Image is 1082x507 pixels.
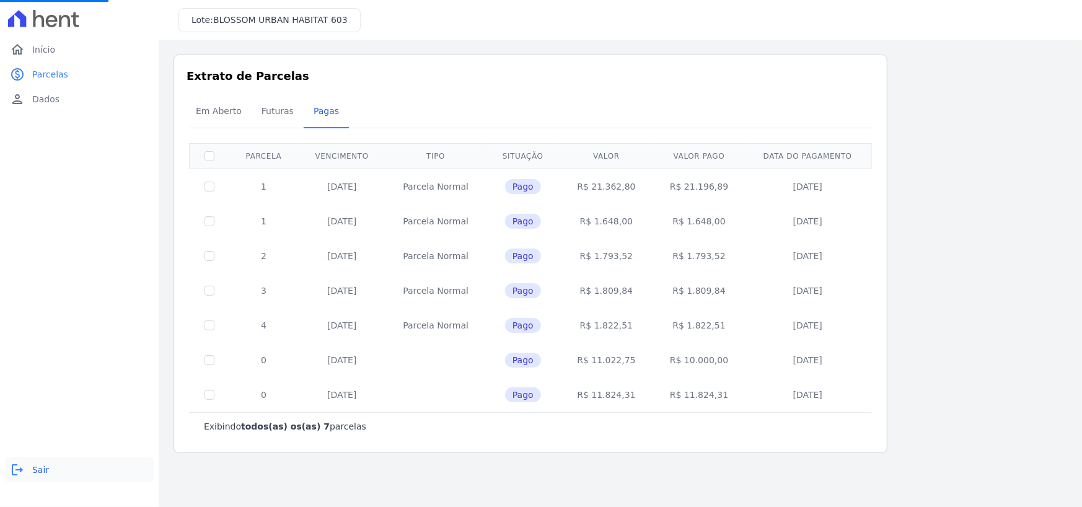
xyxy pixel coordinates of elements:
td: R$ 21.196,89 [653,169,746,204]
td: 0 [229,343,298,377]
td: [DATE] [746,204,870,239]
td: R$ 1.809,84 [560,273,653,308]
td: [DATE] [746,308,870,343]
th: Situação [486,143,560,169]
td: [DATE] [746,273,870,308]
td: 2 [229,239,298,273]
input: Só é possível selecionar pagamentos em aberto [205,182,214,192]
td: R$ 10.000,00 [653,343,746,377]
td: Parcela Normal [385,169,486,204]
span: Futuras [254,99,301,123]
input: Só é possível selecionar pagamentos em aberto [205,216,214,226]
span: Pago [505,214,541,229]
td: Parcela Normal [385,204,486,239]
td: R$ 1.648,00 [653,204,746,239]
span: Pago [505,179,541,194]
span: BLOSSOM URBAN HABITAT 603 [213,15,348,25]
span: Dados [32,93,59,105]
td: [DATE] [298,169,385,204]
th: Parcela [229,143,298,169]
input: Só é possível selecionar pagamentos em aberto [205,251,214,261]
span: Pago [505,387,541,402]
td: Parcela Normal [385,239,486,273]
span: Pago [505,249,541,263]
th: Vencimento [298,143,385,169]
i: logout [10,462,25,477]
i: paid [10,67,25,82]
span: Pago [505,283,541,298]
i: home [10,42,25,57]
td: R$ 1.822,51 [653,308,746,343]
td: [DATE] [298,273,385,308]
input: Só é possível selecionar pagamentos em aberto [205,390,214,400]
span: Pago [505,318,541,333]
td: R$ 1.793,52 [560,239,653,273]
td: 1 [229,169,298,204]
td: [DATE] [746,239,870,273]
span: Pago [505,353,541,368]
td: [DATE] [746,343,870,377]
th: Tipo [385,143,486,169]
a: Futuras [252,96,304,128]
a: logoutSair [5,457,154,482]
span: Sair [32,464,49,476]
input: Só é possível selecionar pagamentos em aberto [205,286,214,296]
span: Em Aberto [188,99,249,123]
td: [DATE] [746,169,870,204]
th: Data do pagamento [746,143,870,169]
td: Parcela Normal [385,308,486,343]
td: R$ 1.648,00 [560,204,653,239]
td: 3 [229,273,298,308]
td: R$ 1.793,52 [653,239,746,273]
i: person [10,92,25,107]
a: paidParcelas [5,62,154,87]
td: Parcela Normal [385,273,486,308]
th: Valor pago [653,143,746,169]
td: R$ 11.022,75 [560,343,653,377]
a: Pagas [304,96,349,128]
h3: Extrato de Parcelas [187,68,874,84]
td: [DATE] [298,204,385,239]
span: Pagas [306,99,346,123]
td: R$ 1.822,51 [560,308,653,343]
p: Exibindo parcelas [204,420,366,433]
td: R$ 21.362,80 [560,169,653,204]
td: R$ 1.809,84 [653,273,746,308]
td: R$ 11.824,31 [560,377,653,412]
td: [DATE] [298,377,385,412]
span: Parcelas [32,68,68,81]
span: Início [32,43,55,56]
td: [DATE] [746,377,870,412]
input: Só é possível selecionar pagamentos em aberto [205,355,214,365]
td: R$ 11.824,31 [653,377,746,412]
a: homeInício [5,37,154,62]
th: Valor [560,143,653,169]
td: [DATE] [298,343,385,377]
td: 0 [229,377,298,412]
td: [DATE] [298,308,385,343]
td: 4 [229,308,298,343]
a: personDados [5,87,154,112]
input: Só é possível selecionar pagamentos em aberto [205,320,214,330]
a: Em Aberto [186,96,252,128]
td: 1 [229,204,298,239]
b: todos(as) os(as) 7 [241,421,330,431]
h3: Lote: [191,14,348,27]
td: [DATE] [298,239,385,273]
